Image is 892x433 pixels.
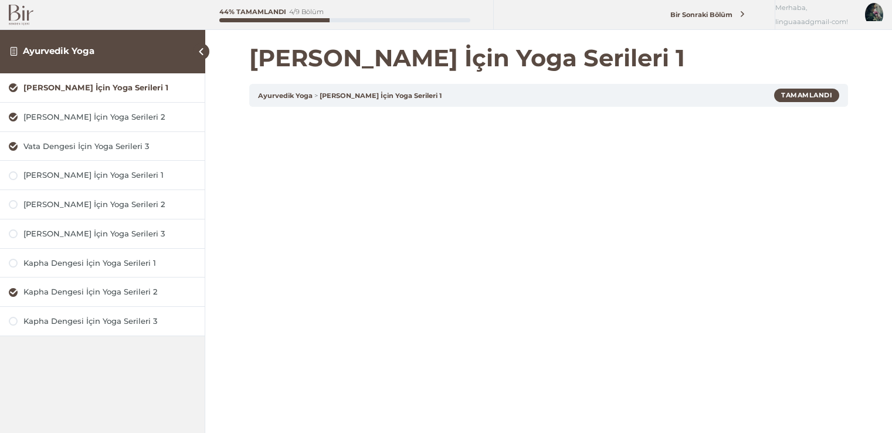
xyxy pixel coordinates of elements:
[9,286,196,297] a: Kapha Dengesi İçin Yoga Serileri 2
[23,228,196,239] div: [PERSON_NAME] İçin Yoga Serileri 3
[865,3,883,21] img: AyseA1.jpg
[219,9,286,15] div: 44% Tamamlandı
[289,9,324,15] div: 4/9 Bölüm
[774,89,839,102] div: Tamamlandı
[320,92,442,100] a: [PERSON_NAME] İçin Yoga Serileri 1
[9,258,196,269] a: Kapha Dengesi İçin Yoga Serileri 1
[258,92,313,100] a: Ayurvedik Yoga
[9,228,196,239] a: [PERSON_NAME] İçin Yoga Serileri 3
[23,45,94,56] a: Ayurvedik Yoga
[637,4,772,26] a: Bir Sonraki Bölüm
[9,82,196,93] a: [PERSON_NAME] İçin Yoga Serileri 1
[9,170,196,181] a: [PERSON_NAME] İçin Yoga Serileri 1
[23,258,196,269] div: Kapha Dengesi İçin Yoga Serileri 1
[9,5,33,25] img: Bir Logo
[9,111,196,123] a: [PERSON_NAME] İçin Yoga Serileri 2
[775,1,856,29] span: Merhaba, linguaaadgmail-com!
[23,316,196,327] div: Kapha Dengesi İçin Yoga Serileri 3
[249,44,848,72] h1: [PERSON_NAME] İçin Yoga Serileri 1
[664,11,740,19] span: Bir Sonraki Bölüm
[23,141,196,152] div: Vata Dengesi İçin Yoga Serileri 3
[9,141,196,152] a: Vata Dengesi İçin Yoga Serileri 3
[9,316,196,327] a: Kapha Dengesi İçin Yoga Serileri 3
[23,111,196,123] div: [PERSON_NAME] İçin Yoga Serileri 2
[23,199,196,210] div: [PERSON_NAME] İçin Yoga Serileri 2
[23,82,196,93] div: [PERSON_NAME] İçin Yoga Serileri 1
[23,286,196,297] div: Kapha Dengesi İçin Yoga Serileri 2
[23,170,196,181] div: [PERSON_NAME] İçin Yoga Serileri 1
[9,199,196,210] a: [PERSON_NAME] İçin Yoga Serileri 2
